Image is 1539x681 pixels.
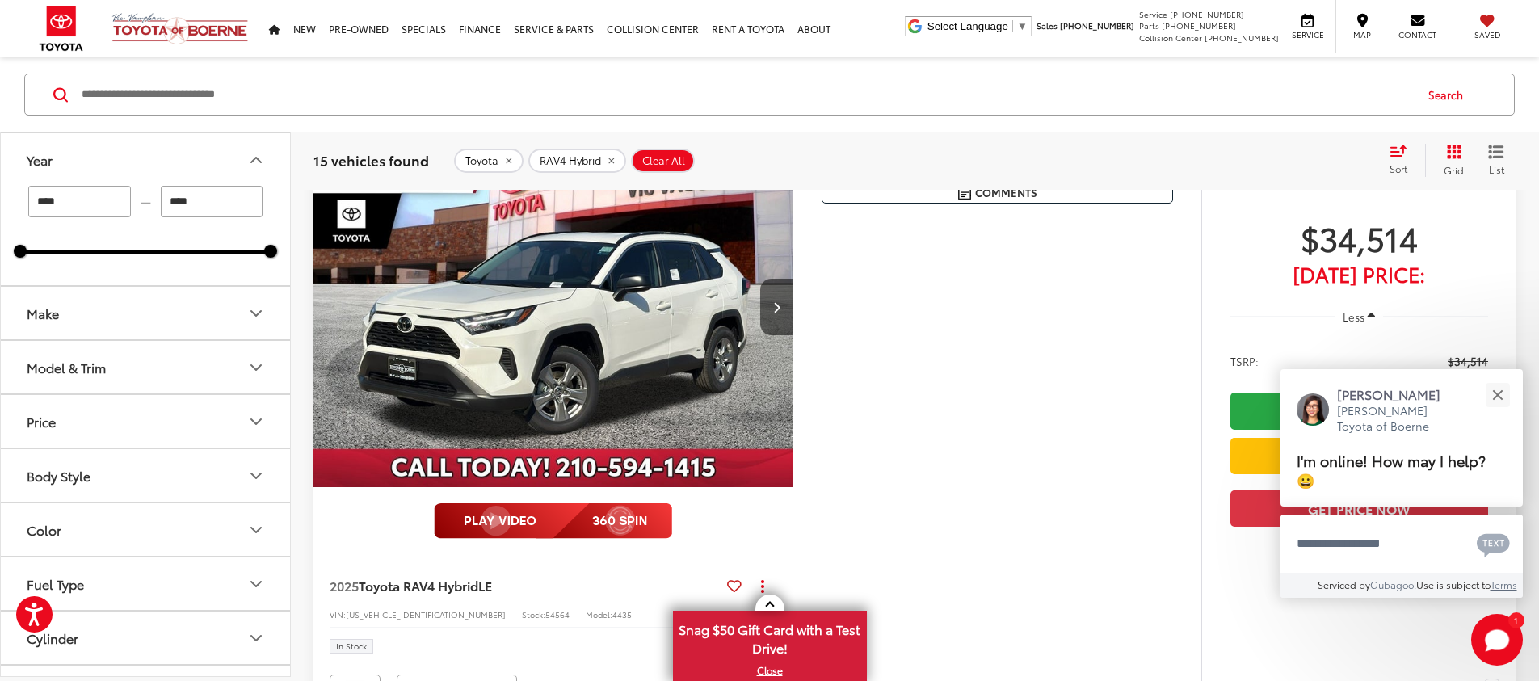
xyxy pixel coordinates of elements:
button: Next image [760,279,793,335]
span: [PHONE_NUMBER] [1060,19,1134,32]
span: 15 vehicles found [313,149,429,169]
span: Map [1344,29,1380,40]
span: Grid [1444,162,1464,176]
span: Serviced by [1318,578,1370,591]
button: Grid View [1425,144,1476,176]
button: remove Toyota [454,148,524,172]
span: LE [478,576,492,595]
span: 4435 [612,608,632,620]
span: Toyota RAV4 Hybrid [359,576,478,595]
img: 2025 Toyota RAV4 Hybrid LE [313,127,794,488]
div: Model & Trim [27,359,106,375]
span: ▼ [1017,20,1028,32]
span: [PHONE_NUMBER] [1170,8,1244,20]
textarea: Type your message [1280,515,1523,573]
span: 2025 [330,576,359,595]
svg: Text [1477,532,1510,557]
a: Terms [1491,578,1517,591]
img: full motion video [434,503,672,539]
div: 2025 Toyota RAV4 Hybrid LE 0 [313,127,794,487]
a: Value Your Trade [1230,438,1488,474]
span: Service [1289,29,1326,40]
div: Price [246,412,266,431]
span: TSRP: [1230,353,1259,369]
span: [PHONE_NUMBER] [1162,19,1236,32]
span: VIN: [330,608,346,620]
span: Toyota [465,153,498,166]
div: Make [27,305,59,321]
button: Fuel TypeFuel Type [1,557,292,610]
input: Search by Make, Model, or Keyword [80,75,1413,114]
button: PricePrice [1,395,292,448]
span: [PHONE_NUMBER] [1205,32,1279,44]
span: ​ [1012,20,1013,32]
div: Price [27,414,56,429]
button: List View [1476,144,1516,176]
span: Snag $50 Gift Card with a Test Drive! [675,612,865,662]
div: Year [27,152,53,167]
span: Collision Center [1139,32,1202,44]
span: [US_VEHICLE_IDENTIFICATION_NUMBER] [346,608,506,620]
div: Color [27,522,61,537]
input: maximum [161,186,263,217]
span: 54564 [545,608,570,620]
span: [DATE] Price: [1230,266,1488,282]
div: Year [246,150,266,170]
a: Gubagoo. [1370,578,1416,591]
span: 1 [1514,616,1518,624]
div: Cylinder [27,630,78,645]
button: Actions [748,571,776,599]
div: Fuel Type [27,576,84,591]
div: Body Style [27,468,90,483]
span: $34,514 [1230,217,1488,258]
button: Body StyleBody Style [1,449,292,502]
span: Saved [1470,29,1505,40]
span: — [136,195,156,208]
a: Select Language​ [927,20,1028,32]
span: dropdown dots [761,579,764,592]
p: [PERSON_NAME] Toyota of Boerne [1337,403,1457,435]
span: Use is subject to [1416,578,1491,591]
svg: Start Chat [1471,614,1523,666]
div: Fuel Type [246,574,266,594]
img: Vic Vaughan Toyota of Boerne [111,12,249,45]
span: List [1488,162,1504,175]
img: Comments [958,186,971,200]
span: Contact [1398,29,1436,40]
button: Chat with SMS [1472,525,1515,561]
div: Color [246,520,266,540]
div: Make [246,304,266,323]
button: Search [1413,74,1486,115]
button: ColorColor [1,503,292,556]
span: Sales [1037,19,1058,32]
a: Check Availability [1230,393,1488,429]
span: I'm online! How may I help? 😀 [1297,449,1486,490]
span: Stock: [522,608,545,620]
a: 2025 Toyota RAV4 Hybrid LE2025 Toyota RAV4 Hybrid LE2025 Toyota RAV4 Hybrid LE2025 Toyota RAV4 Hy... [313,127,794,487]
button: YearYear [1,133,292,186]
div: Cylinder [246,628,266,648]
span: RAV4 Hybrid [540,153,601,166]
span: Clear All [642,153,685,166]
button: MakeMake [1,287,292,339]
p: [PERSON_NAME] [1337,385,1457,403]
span: In Stock [336,642,367,650]
span: Comments [975,185,1037,200]
button: CylinderCylinder [1,612,292,664]
div: Body Style [246,466,266,486]
button: Get Price Now [1230,490,1488,527]
span: Sort [1390,162,1407,175]
button: Select sort value [1381,144,1425,176]
button: Close [1480,377,1515,412]
div: Model & Trim [246,358,266,377]
span: Parts [1139,19,1159,32]
div: Close[PERSON_NAME][PERSON_NAME] Toyota of BoerneI'm online! How may I help? 😀Type your messageCha... [1280,369,1523,598]
button: Clear All [631,148,695,172]
span: Select Language [927,20,1008,32]
a: 2025Toyota RAV4 HybridLE [330,577,721,595]
span: Less [1343,309,1364,324]
button: Toggle Chat Window [1471,614,1523,666]
button: Model & TrimModel & Trim [1,341,292,393]
button: remove RAV4%20Hybrid [528,148,626,172]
